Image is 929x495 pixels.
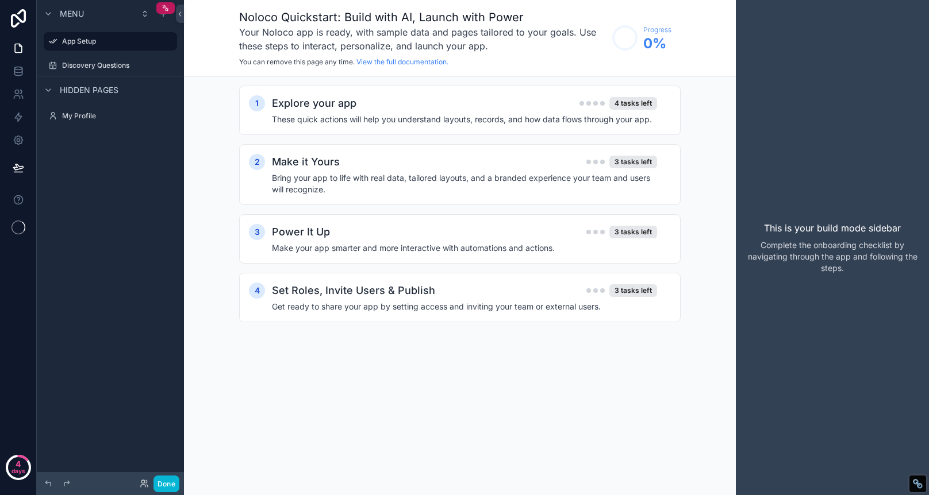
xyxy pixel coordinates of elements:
[16,458,21,470] p: 4
[11,463,25,479] p: days
[643,25,671,34] span: Progress
[912,478,923,489] div: Restore Info Box &#10;&#10;NoFollow Info:&#10; META-Robots NoFollow: &#09;false&#10; META-Robots ...
[239,9,606,25] h1: Noloco Quickstart: Build with AI, Launch with Power
[356,57,448,66] a: View the full documentation.
[153,475,179,492] button: Done
[745,239,920,274] p: Complete the onboarding checklist by navigating through the app and following the steps.
[44,56,177,75] a: Discovery Questions
[44,107,177,125] a: My Profile
[239,25,606,53] h3: Your Noloco app is ready, with sample data and pages tailored to your goals. Use these steps to i...
[239,57,355,66] span: You can remove this page any time.
[62,111,175,121] label: My Profile
[60,8,84,20] span: Menu
[62,61,175,70] label: Discovery Questions
[62,37,170,46] label: App Setup
[643,34,671,53] span: 0 %
[44,32,177,51] a: App Setup
[60,84,118,96] span: Hidden pages
[764,221,901,235] p: This is your build mode sidebar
